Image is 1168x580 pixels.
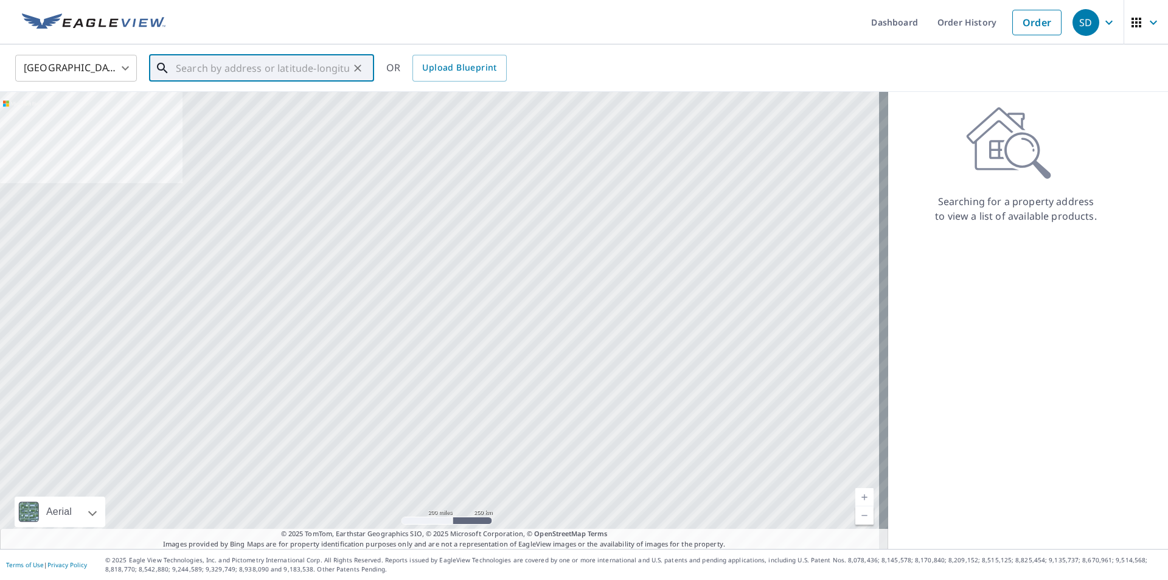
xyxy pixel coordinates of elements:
[1072,9,1099,36] div: SD
[6,561,44,569] a: Terms of Use
[281,529,608,539] span: © 2025 TomTom, Earthstar Geographics SIO, © 2025 Microsoft Corporation, ©
[15,497,105,527] div: Aerial
[412,55,506,82] a: Upload Blueprint
[386,55,507,82] div: OR
[43,497,75,527] div: Aerial
[534,529,585,538] a: OpenStreetMap
[176,51,349,85] input: Search by address or latitude-longitude
[855,488,874,506] a: Current Level 5, Zoom In
[588,529,608,538] a: Terms
[22,13,165,32] img: EV Logo
[1012,10,1062,35] a: Order
[349,60,366,77] button: Clear
[6,561,87,568] p: |
[47,561,87,569] a: Privacy Policy
[15,51,137,85] div: [GEOGRAPHIC_DATA]
[422,60,496,75] span: Upload Blueprint
[934,194,1097,223] p: Searching for a property address to view a list of available products.
[855,506,874,525] a: Current Level 5, Zoom Out
[105,556,1162,574] p: © 2025 Eagle View Technologies, Inc. and Pictometry International Corp. All Rights Reserved. Repo...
